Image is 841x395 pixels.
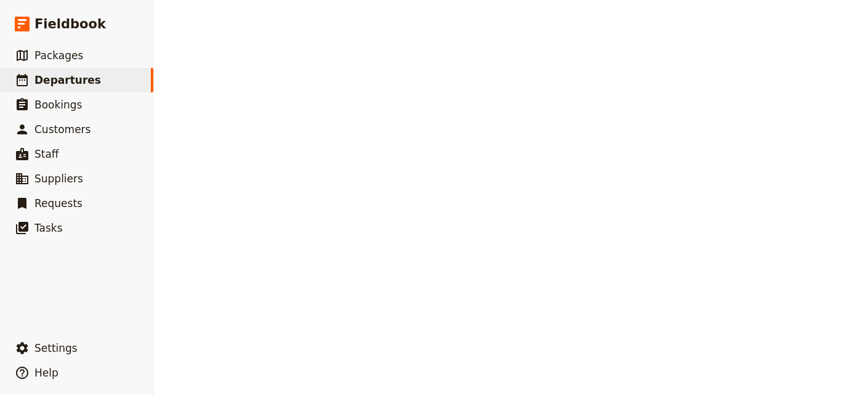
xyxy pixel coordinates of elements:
span: Requests [34,197,82,210]
span: Settings [34,342,78,354]
span: Customers [34,123,91,136]
span: Help [34,367,58,379]
span: Suppliers [34,173,83,185]
span: Staff [34,148,59,160]
span: Packages [34,49,83,62]
span: Fieldbook [34,15,106,33]
span: Departures [34,74,101,86]
span: Tasks [34,222,63,234]
span: Bookings [34,99,82,111]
